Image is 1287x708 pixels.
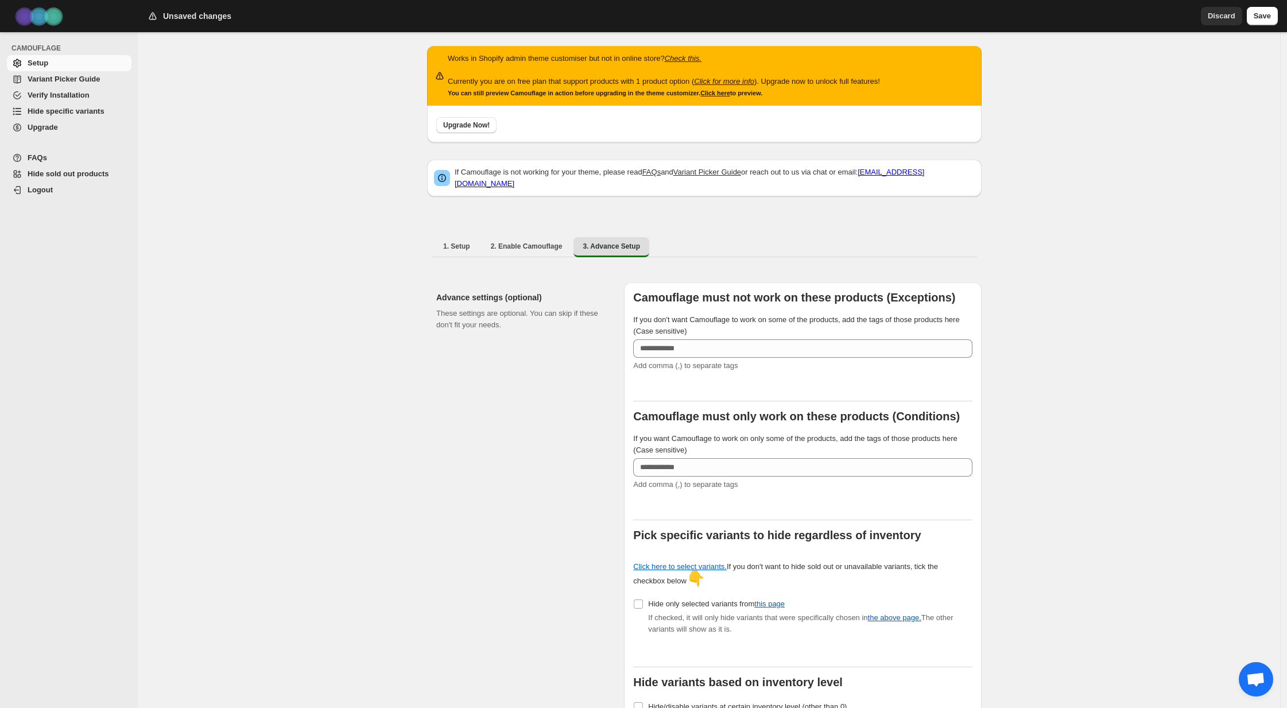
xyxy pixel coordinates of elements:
[1201,7,1242,25] button: Discard
[665,54,701,63] a: Check this.
[642,168,661,176] a: FAQs
[633,291,955,304] b: Camouflage must not work on these products (Exceptions)
[633,361,738,370] span: Add comma (,) to separate tags
[448,53,880,64] p: Works in Shopify admin theme customiser but not in online store?
[448,76,880,87] p: Currently you are on free plan that support products with 1 product option ( ). Upgrade now to un...
[633,434,957,454] span: If you want Camouflage to work on only some of the products, add the tags of those products here ...
[633,529,921,541] b: Pick specific variants to hide regardless of inventory
[583,242,640,251] span: 3. Advance Setup
[28,123,58,131] span: Upgrade
[28,169,109,178] span: Hide sold out products
[448,90,762,96] small: You can still preview Camouflage in action before upgrading in the theme customizer. to preview.
[455,167,975,189] p: If Camouflage is not working for your theme, please read and or reach out to us via chat or email:
[7,150,131,166] a: FAQs
[673,168,741,176] a: Variant Picker Guide
[633,562,727,571] a: Click here to select variants.
[163,10,231,22] h2: Unsaved changes
[648,599,785,608] span: Hide only selected variants from
[7,71,131,87] a: Variant Picker Guide
[7,182,131,198] a: Logout
[7,119,131,136] a: Upgrade
[1247,7,1278,25] button: Save
[633,480,738,489] span: Add comma (,) to separate tags
[700,90,730,96] a: Click here
[7,103,131,119] a: Hide specific variants
[754,599,785,608] a: this page
[436,308,606,331] p: These settings are optional. You can skip if these don't fit your needs.
[28,59,48,67] span: Setup
[28,185,53,194] span: Logout
[11,44,132,53] span: CAMOUFLAGE
[28,153,47,162] span: FAQs
[1239,662,1273,697] div: Open chat
[1208,10,1235,22] span: Discard
[436,117,497,133] button: Upgrade Now!
[7,166,131,182] a: Hide sold out products
[648,613,953,633] span: If checked, it will only hide variants that were specifically chosen in The other variants will s...
[7,55,131,71] a: Setup
[28,75,100,83] span: Variant Picker Guide
[443,121,490,130] span: Upgrade Now!
[687,570,705,587] span: 👇
[694,77,754,86] a: Click for more info
[436,292,606,303] h2: Advance settings (optional)
[633,676,843,688] b: Hide variants based on inventory level
[633,410,960,423] b: Camouflage must only work on these products (Conditions)
[1254,10,1271,22] span: Save
[28,91,90,99] span: Verify Installation
[7,87,131,103] a: Verify Installation
[28,107,104,115] span: Hide specific variants
[868,613,921,622] a: the above page.
[491,242,563,251] span: 2. Enable Camouflage
[633,561,939,587] div: If you don't want to hide sold out or unavailable variants, tick the checkbox below
[633,315,959,335] span: If you don't want Camouflage to work on some of the products, add the tags of those products here...
[443,242,470,251] span: 1. Setup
